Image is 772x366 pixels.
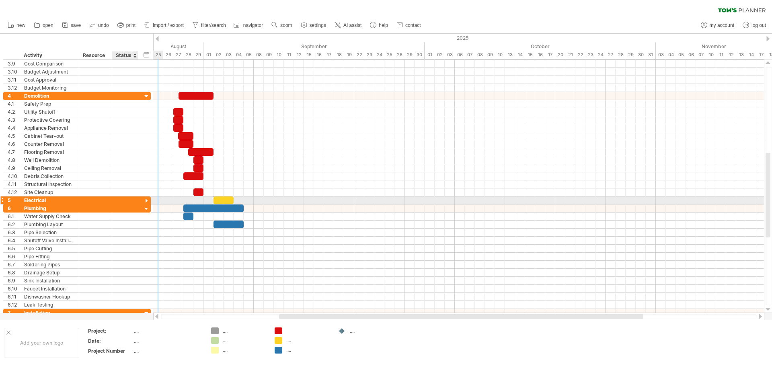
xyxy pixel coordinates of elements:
div: Wednesday, 1 October 2025 [425,51,435,59]
a: save [60,20,83,31]
div: Wednesday, 17 September 2025 [324,51,334,59]
div: Tuesday, 4 November 2025 [666,51,676,59]
div: 4.9 [8,164,20,172]
span: log out [751,22,766,28]
div: Status [116,51,133,59]
div: 6.4 [8,237,20,244]
div: Monday, 22 September 2025 [354,51,364,59]
div: Monday, 27 October 2025 [606,51,616,59]
div: .... [286,337,330,344]
div: Friday, 14 November 2025 [746,51,756,59]
div: Appliance Removal [24,124,75,132]
div: Project: [88,327,132,334]
span: zoom [280,22,292,28]
span: my account [710,22,734,28]
div: Leak Testing [24,301,75,309]
div: Wednesday, 3 September 2025 [224,51,234,59]
div: Electrical [24,196,75,204]
div: Cost Comparison [24,60,75,67]
div: Tuesday, 30 September 2025 [415,51,425,59]
div: September 2025 [203,42,425,51]
div: 4.10 [8,172,20,180]
div: Drainage Setup [24,269,75,276]
div: Protective Covering [24,116,75,124]
div: Water Supply Check [24,213,75,220]
div: Cabinet Tear-out [24,132,75,140]
div: Monday, 8 September 2025 [254,51,264,59]
div: Tuesday, 26 August 2025 [163,51,173,59]
div: 3.12 [8,84,20,92]
div: Monday, 1 September 2025 [203,51,214,59]
div: .... [134,348,201,354]
div: Thursday, 30 October 2025 [636,51,646,59]
div: 4.6 [8,140,20,148]
span: save [71,22,81,28]
div: Soldering Pipes [24,261,75,268]
div: Monday, 20 October 2025 [555,51,565,59]
a: import / export [142,20,186,31]
div: Pipe Fitting [24,253,75,260]
div: Monday, 3 November 2025 [656,51,666,59]
div: Monday, 6 October 2025 [455,51,465,59]
div: 4.7 [8,148,20,156]
a: undo [87,20,111,31]
div: Tuesday, 7 October 2025 [465,51,475,59]
div: Friday, 5 September 2025 [244,51,254,59]
div: 6.5 [8,245,20,252]
div: 6.1 [8,213,20,220]
div: Thursday, 16 October 2025 [535,51,545,59]
div: Friday, 24 October 2025 [595,51,606,59]
a: new [6,20,28,31]
div: 6.8 [8,269,20,276]
div: Friday, 29 August 2025 [193,51,203,59]
div: Wednesday, 10 September 2025 [274,51,284,59]
div: Utility Shutoff [24,108,75,116]
div: 4.5 [8,132,20,140]
a: filter/search [190,20,228,31]
div: Monday, 13 October 2025 [505,51,515,59]
div: Thursday, 2 October 2025 [435,51,445,59]
div: Wednesday, 24 September 2025 [374,51,384,59]
div: Wednesday, 22 October 2025 [575,51,585,59]
div: .... [134,327,201,334]
div: Monday, 17 November 2025 [756,51,766,59]
div: Friday, 26 September 2025 [394,51,404,59]
div: Site Cleanup [24,188,75,196]
div: 5 [8,196,20,204]
a: AI assist [333,20,364,31]
div: Tuesday, 11 November 2025 [716,51,726,59]
div: Project Number [88,348,132,354]
div: 4.12 [8,188,20,196]
div: 6.3 [8,229,20,236]
div: Wednesday, 5 November 2025 [676,51,686,59]
span: navigator [243,22,263,28]
div: 4.4 [8,124,20,132]
span: help [379,22,388,28]
span: AI assist [343,22,361,28]
div: .... [134,337,201,344]
div: Wednesday, 12 November 2025 [726,51,736,59]
div: .... [350,327,394,334]
div: 4.11 [8,180,20,188]
div: .... [223,327,267,334]
div: Friday, 19 September 2025 [344,51,354,59]
div: Monday, 29 September 2025 [404,51,415,59]
div: Debris Collection [24,172,75,180]
div: Add your own logo [4,328,79,358]
div: 4.8 [8,156,20,164]
div: 6.2 [8,221,20,228]
a: help [368,20,390,31]
div: Sink Installation [24,277,75,284]
div: Plumbing [24,204,75,212]
div: Pipe Cutting [24,245,75,252]
div: Friday, 10 October 2025 [495,51,505,59]
div: 3.9 [8,60,20,67]
div: Wednesday, 15 October 2025 [525,51,535,59]
span: import / export [153,22,184,28]
div: Friday, 12 September 2025 [294,51,304,59]
span: open [43,22,53,28]
div: Thursday, 4 September 2025 [234,51,244,59]
div: 4.2 [8,108,20,116]
div: Structural Inspection [24,180,75,188]
div: Tuesday, 16 September 2025 [314,51,324,59]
